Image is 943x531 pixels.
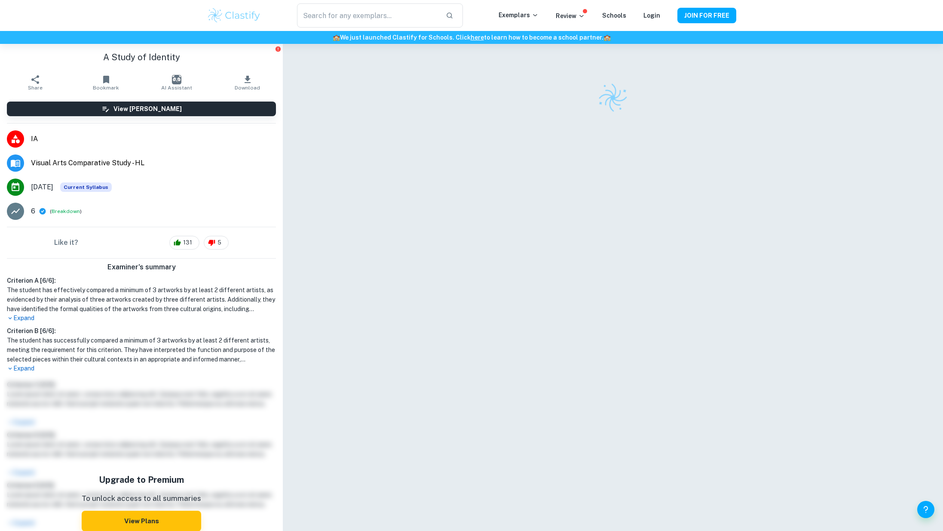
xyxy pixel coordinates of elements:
[7,314,276,323] p: Expand
[602,12,626,19] a: Schools
[235,85,260,91] span: Download
[93,85,119,91] span: Bookmark
[207,7,261,24] img: Clastify logo
[275,46,281,52] button: Report issue
[50,207,82,216] span: ( )
[141,71,212,95] button: AI Assistant
[31,206,35,216] p: 6
[7,336,276,364] h1: The student has successfully compared a minimum of 3 artworks by at least 2 different artists, me...
[471,34,484,41] a: here
[213,238,226,247] span: 5
[917,501,934,518] button: Help and Feedback
[178,238,197,247] span: 131
[52,207,80,215] button: Breakdown
[212,71,283,95] button: Download
[60,182,112,192] div: This exemplar is based on the current syllabus. Feel free to refer to it for inspiration/ideas wh...
[204,236,229,250] div: 5
[7,102,276,116] button: View [PERSON_NAME]
[7,51,276,64] h1: A Study of Identity
[2,33,941,42] h6: We just launched Clastify for Schools. Click to learn how to become a school partner.
[31,158,276,168] span: Visual Arts Comparative Study - HL
[499,10,539,20] p: Exemplars
[333,34,340,41] span: 🏫
[556,11,585,21] p: Review
[7,285,276,314] h1: The student has effectively compared a minimum of 3 artworks by at least 2 different artists, as ...
[31,182,53,192] span: [DATE]
[71,71,142,95] button: Bookmark
[82,493,201,504] p: To unlock access to all summaries
[169,236,199,250] div: 131
[595,80,631,116] img: Clastify logo
[677,8,736,23] button: JOIN FOR FREE
[643,12,660,19] a: Login
[28,85,43,91] span: Share
[7,276,276,285] h6: Criterion A [ 6 / 6 ]:
[603,34,611,41] span: 🏫
[82,473,201,486] h5: Upgrade to Premium
[60,182,112,192] span: Current Syllabus
[172,75,181,84] img: AI Assistant
[161,85,192,91] span: AI Assistant
[31,134,276,144] span: IA
[3,262,279,272] h6: Examiner's summary
[297,3,439,28] input: Search for any exemplars...
[7,364,276,373] p: Expand
[54,238,78,248] h6: Like it?
[7,326,276,336] h6: Criterion B [ 6 / 6 ]:
[113,104,182,114] h6: View [PERSON_NAME]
